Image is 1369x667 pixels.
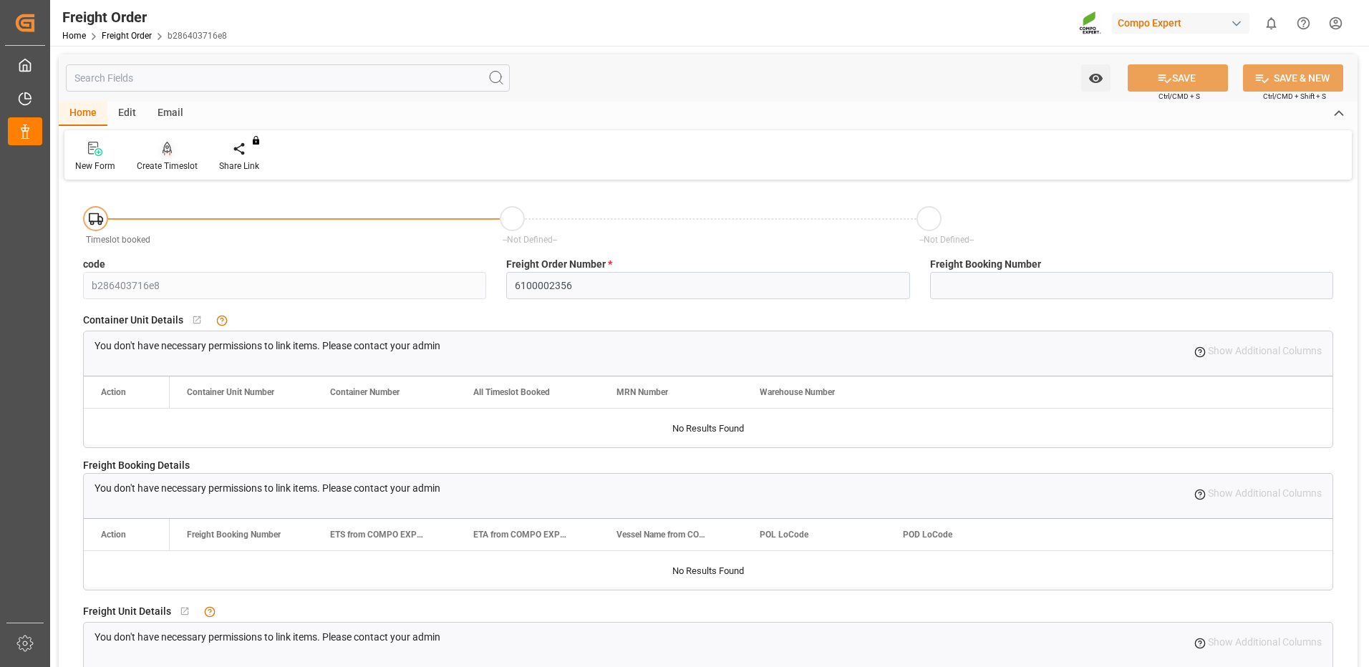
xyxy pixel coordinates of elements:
[1158,91,1200,102] span: Ctrl/CMD + S
[473,387,550,397] span: All Timeslot Booked
[1263,91,1326,102] span: Ctrl/CMD + Shift + S
[1255,7,1287,39] button: show 0 new notifications
[760,387,835,397] span: Warehouse Number
[187,387,274,397] span: Container Unit Number
[503,235,557,245] span: --Not Defined--
[66,64,510,92] input: Search Fields
[1243,64,1343,92] button: SAVE & NEW
[506,257,612,272] span: Freight Order Number
[147,102,194,126] div: Email
[95,481,440,496] p: You don't have necessary permissions to link items. Please contact your admin
[101,387,126,397] div: Action
[62,31,86,41] a: Home
[86,235,150,245] span: Timeslot booked
[330,530,426,540] span: ETS from COMPO EXPERT
[83,458,190,473] span: Freight Booking Details
[75,160,115,172] div: New Form
[1112,9,1255,36] button: Compo Expert
[1128,64,1228,92] button: SAVE
[101,530,126,540] div: Action
[83,313,183,328] span: Container Unit Details
[83,604,171,619] span: Freight Unit Details
[95,339,440,354] p: You don't have necessary permissions to link items. Please contact your admin
[473,530,569,540] span: ETA from COMPO EXPERT
[1079,11,1102,36] img: Screenshot%202023-09-29%20at%2010.02.21.png_1712312052.png
[616,387,668,397] span: MRN Number
[107,102,147,126] div: Edit
[83,257,105,272] span: code
[930,257,1041,272] span: Freight Booking Number
[919,235,974,245] span: --Not Defined--
[1112,13,1249,34] div: Compo Expert
[187,530,281,540] span: Freight Booking Number
[903,530,952,540] span: POD LoCode
[330,387,400,397] span: Container Number
[760,530,808,540] span: POL LoCode
[1287,7,1320,39] button: Help Center
[616,530,712,540] span: Vessel Name from COMPO EXPERT
[1081,64,1111,92] button: open menu
[102,31,152,41] a: Freight Order
[95,630,440,645] p: You don't have necessary permissions to link items. Please contact your admin
[62,6,227,28] div: Freight Order
[59,102,107,126] div: Home
[137,160,198,172] div: Create Timeslot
